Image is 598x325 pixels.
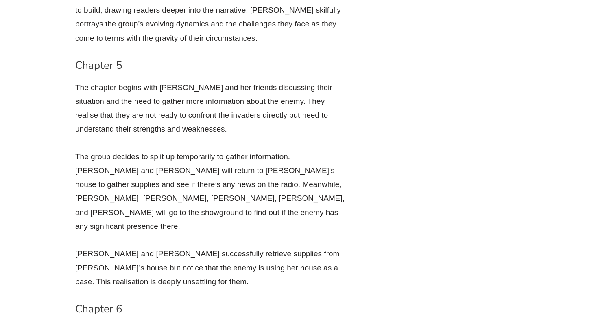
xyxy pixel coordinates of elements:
[75,247,348,289] p: [PERSON_NAME] and [PERSON_NAME] successfully retrieve supplies from [PERSON_NAME]’s house but not...
[75,59,348,72] h3: Chapter 5
[75,302,348,316] h3: Chapter 6
[458,233,598,325] iframe: Chat Widget
[75,81,348,136] p: The chapter begins with [PERSON_NAME] and her friends discussing their situation and the need to ...
[75,150,348,233] p: The group decides to split up temporarily to gather information. [PERSON_NAME] and [PERSON_NAME] ...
